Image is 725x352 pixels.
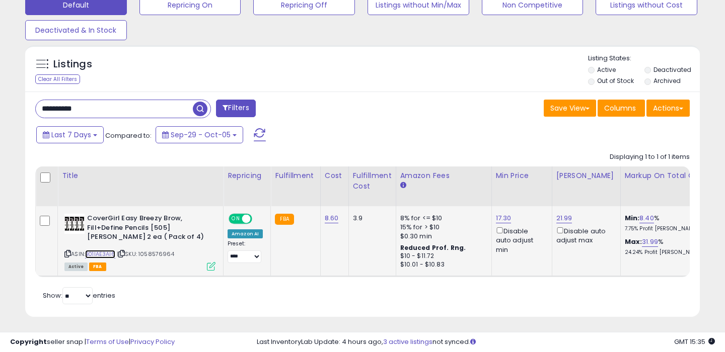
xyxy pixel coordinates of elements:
[228,240,263,263] div: Preset:
[325,170,344,181] div: Cost
[544,100,596,117] button: Save View
[625,237,708,256] div: %
[257,337,715,347] div: Last InventoryLab Update: 4 hours ago, not synced.
[588,54,700,63] p: Listing States:
[64,262,88,271] span: All listings currently available for purchase on Amazon
[10,337,175,347] div: seller snap | |
[625,237,642,246] b: Max:
[400,170,487,181] div: Amazon Fees
[62,170,219,181] div: Title
[43,291,115,300] span: Show: entries
[228,229,263,238] div: Amazon AI
[87,214,209,244] b: CoverGirl Easy Breezy Brow, Fill+Define Pencils [505] [PERSON_NAME] 2 ea​​ ( Pack of 4)​
[674,337,715,346] span: 2025-10-14 15:35 GMT
[625,213,640,223] b: Min:
[171,130,231,140] span: Sep-29 - Oct-05
[400,223,484,232] div: 15% for > $10
[353,214,388,223] div: 3.9
[89,262,106,271] span: FBA
[64,214,215,270] div: ASIN:
[556,225,613,245] div: Disable auto adjust max
[654,65,691,74] label: Deactivated
[156,126,243,143] button: Sep-29 - Oct-05
[610,152,690,162] div: Displaying 1 to 1 of 1 items
[642,237,658,247] a: 31.99
[496,225,544,254] div: Disable auto adjust min
[53,57,92,71] h5: Listings
[625,225,708,232] p: 7.75% Profit [PERSON_NAME]
[130,337,175,346] a: Privacy Policy
[10,337,47,346] strong: Copyright
[604,103,636,113] span: Columns
[625,249,708,256] p: 24.24% Profit [PERSON_NAME]
[230,215,242,223] span: ON
[400,260,484,269] div: $10.01 - $10.83
[25,20,127,40] button: Deactivated & In Stock
[275,170,316,181] div: Fulfillment
[400,232,484,241] div: $0.30 min
[625,214,708,232] div: %
[625,170,712,181] div: Markup on Total Cost
[85,250,115,258] a: B01IAE3AI6
[620,166,716,206] th: The percentage added to the cost of goods (COGS) that forms the calculator for Min & Max prices.
[353,170,392,192] div: Fulfillment Cost
[251,215,267,223] span: OFF
[496,213,512,223] a: 17.30
[275,214,294,225] small: FBA
[216,100,255,117] button: Filters
[654,76,681,85] label: Archived
[51,130,91,140] span: Last 7 Days
[400,252,484,260] div: $10 - $11.72
[325,213,339,223] a: 8.60
[86,337,129,346] a: Terms of Use
[556,170,616,181] div: [PERSON_NAME]
[117,250,174,258] span: | SKU: 1058576964
[646,100,690,117] button: Actions
[400,181,406,190] small: Amazon Fees.
[597,65,616,74] label: Active
[400,214,484,223] div: 8% for <= $10
[105,131,152,140] span: Compared to:
[36,126,104,143] button: Last 7 Days
[35,74,80,84] div: Clear All Filters
[496,170,548,181] div: Min Price
[556,213,572,223] a: 21.99
[64,214,85,234] img: 41cTsY5AzcL._SL40_.jpg
[228,170,266,181] div: Repricing
[383,337,432,346] a: 3 active listings
[598,100,645,117] button: Columns
[400,243,466,252] b: Reduced Prof. Rng.
[639,213,654,223] a: 8.40
[597,76,634,85] label: Out of Stock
